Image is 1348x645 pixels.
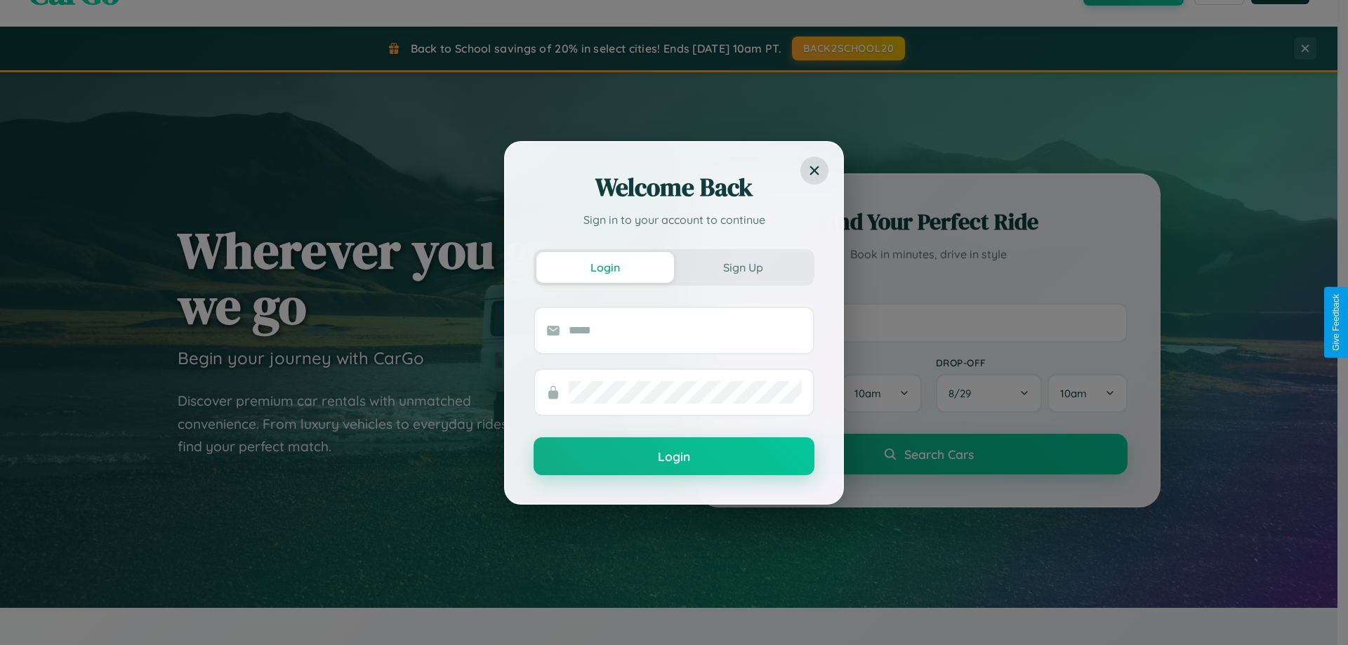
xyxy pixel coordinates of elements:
[534,437,814,475] button: Login
[1331,294,1341,351] div: Give Feedback
[534,211,814,228] p: Sign in to your account to continue
[534,171,814,204] h2: Welcome Back
[536,252,674,283] button: Login
[674,252,812,283] button: Sign Up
